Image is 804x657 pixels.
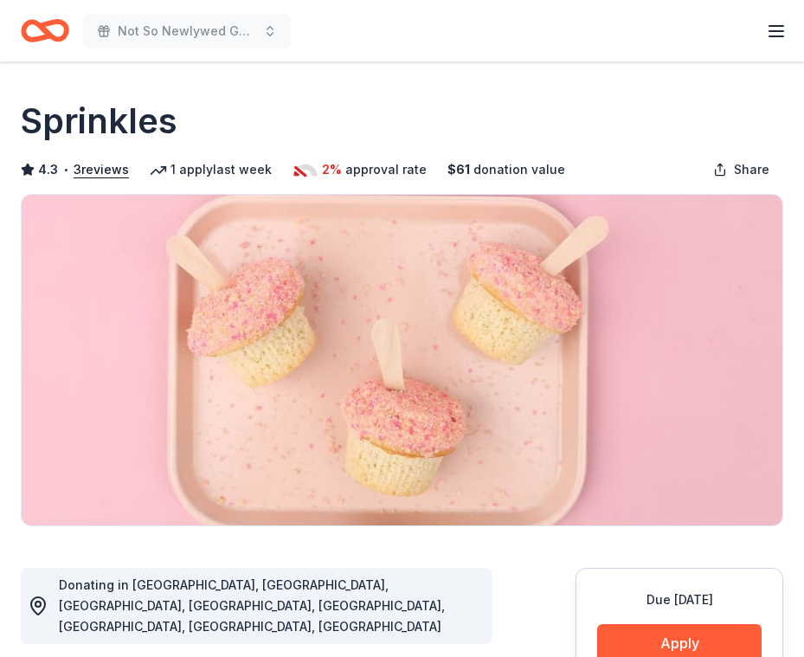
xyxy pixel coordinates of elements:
[734,159,769,180] span: Share
[473,159,565,180] span: donation value
[83,14,291,48] button: Not So Newlywed Game
[322,159,342,180] span: 2%
[21,10,69,51] a: Home
[150,159,272,180] div: 1 apply last week
[118,21,256,42] span: Not So Newlywed Game
[63,163,69,177] span: •
[345,159,427,180] span: approval rate
[21,97,177,145] h1: Sprinkles
[699,152,783,187] button: Share
[22,195,782,525] img: Image for Sprinkles
[597,589,762,610] div: Due [DATE]
[59,577,445,634] span: Donating in [GEOGRAPHIC_DATA], [GEOGRAPHIC_DATA], [GEOGRAPHIC_DATA], [GEOGRAPHIC_DATA], [GEOGRAPH...
[74,159,129,180] button: 3reviews
[447,159,470,180] span: $ 61
[38,159,58,180] span: 4.3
